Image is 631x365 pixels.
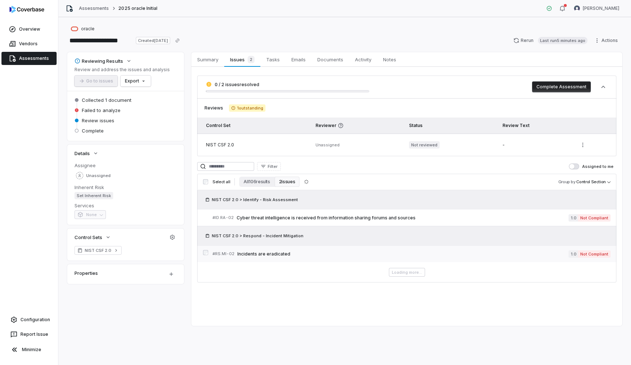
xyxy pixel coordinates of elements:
button: Export [121,76,151,87]
button: Filter [257,162,281,171]
span: # ID.RA-02 [213,215,234,220]
span: Unassigned [315,142,340,147]
button: Complete Assessment [532,81,591,92]
label: Assigned to me [569,164,613,169]
p: Review and address the issues and analysis [74,67,170,73]
a: NIST CSF 2.0 [74,246,122,255]
span: Incidents are eradicated [237,251,569,257]
span: Documents [314,55,346,64]
span: Complete [82,127,104,134]
button: RerunLast run5 minutes ago [509,35,592,46]
span: Not Compliant [578,214,611,222]
button: Minimize [3,342,55,357]
button: https://oracle.com/oracle [69,22,97,35]
dt: Services [74,202,177,209]
span: Control Set [206,123,230,128]
span: Last run 5 minutes ago [538,37,588,44]
span: Collected 1 document [82,97,131,103]
a: Vendors [1,37,57,50]
span: Status [409,123,422,128]
span: Not reviewed [409,141,440,149]
span: Set Inherent Risk [74,192,113,199]
span: 1 outstanding [229,104,265,112]
span: Details [74,150,90,157]
span: NIST CSF 2.0 [85,247,111,253]
button: Copy link [171,34,184,47]
div: Reviewing Results [74,58,123,64]
span: Notes [380,55,399,64]
a: Assessments [79,5,109,11]
span: Unassigned [86,173,111,178]
button: Control Sets [72,231,113,244]
dt: Inherent Risk [74,184,177,191]
button: Assigned to me [569,164,579,169]
span: Emails [288,55,309,64]
a: Overview [1,23,57,36]
button: Details [72,147,101,160]
span: Created [DATE] [136,37,170,44]
span: Select all [213,179,230,185]
span: [PERSON_NAME] [583,5,619,11]
span: Control Sets [74,234,102,241]
span: Failed to analyze [82,107,121,114]
span: Cyber threat intelligence is received from information sharing forums and sources [237,215,569,221]
span: Not Compliant [578,250,611,258]
a: #ID.RA-02Cyber threat intelligence is received from information sharing forums and sources1.0Not ... [213,210,611,226]
span: Reviewer [315,123,397,128]
span: # RS.MI-02 [213,251,234,257]
span: Filter [268,164,278,169]
button: Prateek Paliwal avatar[PERSON_NAME] [570,3,624,14]
span: Group by [558,179,575,184]
input: Select all [203,179,208,184]
span: NIST CSF 2.0 > Identify - Risk Assessment [212,197,298,203]
a: Assessments [1,52,57,65]
span: 2025 oracle Initial [118,5,157,11]
div: - [502,142,566,148]
span: Review issues [82,117,114,124]
span: 1.0 [569,250,578,258]
button: Reviewing Results [72,54,134,68]
img: Prateek Paliwal avatar [574,5,580,11]
div: NIST CSF 2.0 [206,142,304,148]
dt: Assignee [74,162,177,169]
span: 1.0 [569,214,578,222]
span: NIST CSF 2.0 > Respond - Incident Mitigation [212,233,303,239]
span: 2 [248,56,255,63]
a: Configuration [3,313,55,326]
span: Review Text [502,123,529,128]
span: Issues [227,54,257,65]
button: All 106 results [239,177,274,187]
span: Tasks [263,55,283,64]
span: 0 / 2 issues resolved [215,82,259,87]
button: Report Issue [3,328,55,341]
span: Activity [352,55,374,64]
button: Actions [592,35,622,46]
span: Reviews [204,105,223,111]
a: #RS.MI-02Incidents are eradicated1.0Not Compliant [213,246,611,262]
button: 2 issues [275,177,299,187]
img: logo-D7KZi-bG.svg [9,6,44,13]
span: oracle [81,26,95,32]
span: Summary [194,55,221,64]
